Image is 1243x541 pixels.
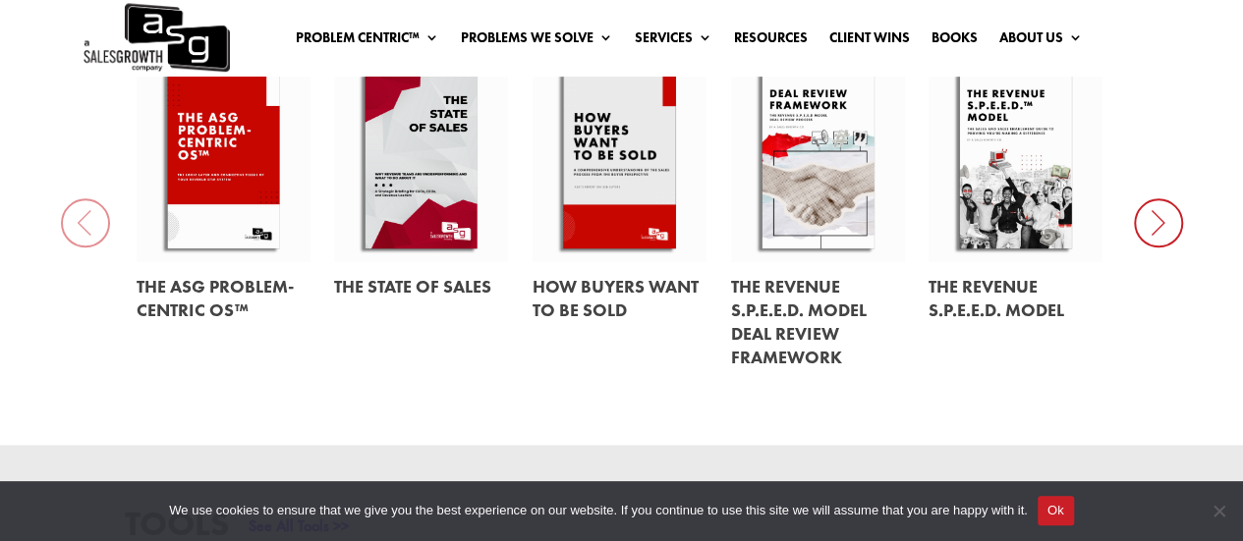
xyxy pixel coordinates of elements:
a: Resources [733,30,807,52]
span: No [1209,501,1228,520]
button: Ok [1038,496,1074,525]
a: Problems We Solve [460,30,612,52]
span: We use cookies to ensure that we give you the best experience on our website. If you continue to ... [169,501,1027,520]
a: Problem Centric™ [295,30,438,52]
a: About Us [998,30,1082,52]
a: Services [634,30,711,52]
a: Books [931,30,977,52]
a: Client Wins [828,30,909,52]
